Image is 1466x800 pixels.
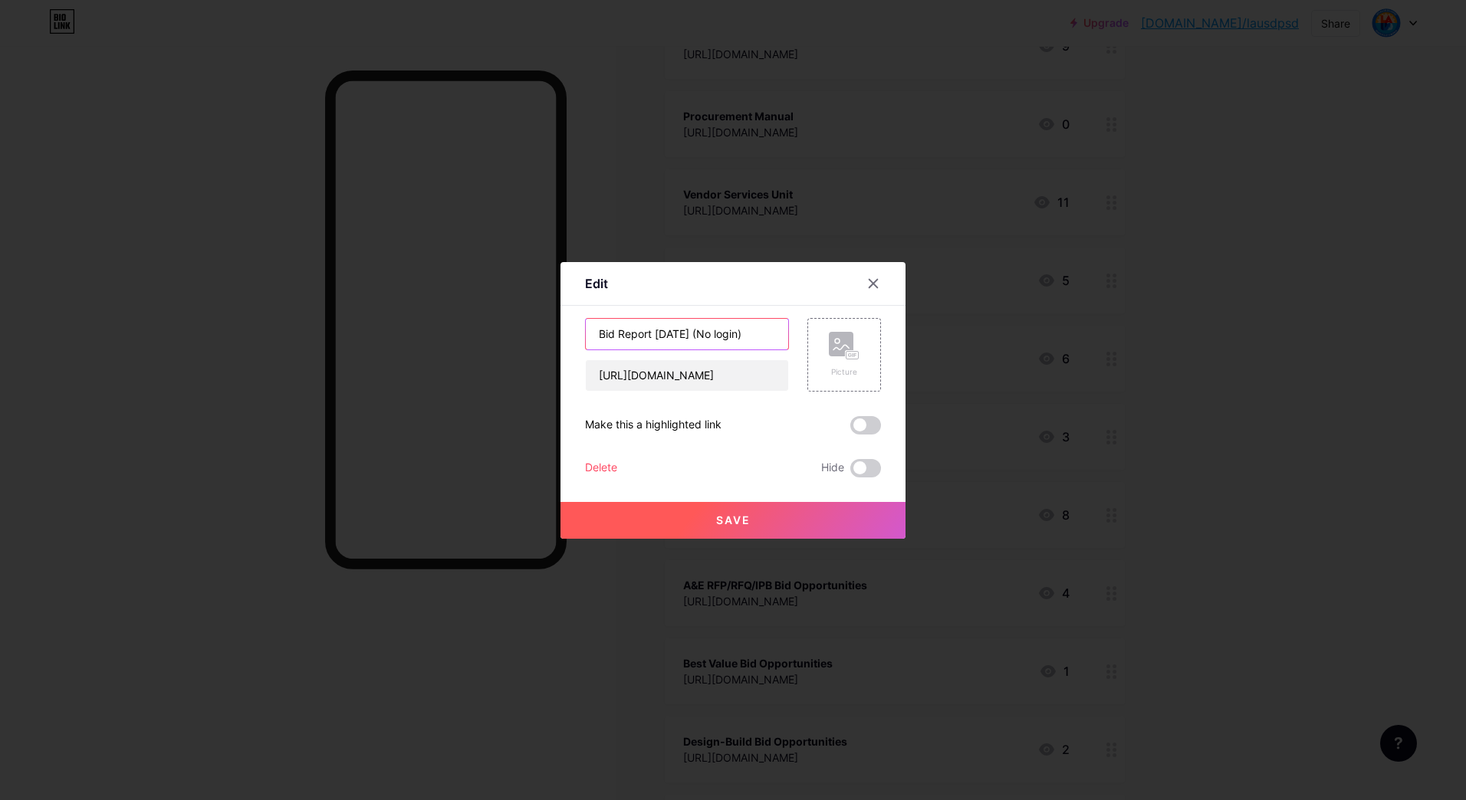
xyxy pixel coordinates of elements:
button: Save [560,502,906,539]
span: Save [716,513,751,526]
input: Title [586,319,788,349]
input: URL [586,360,788,391]
div: Edit [585,274,608,293]
div: Delete [585,459,617,477]
div: Picture [829,366,860,378]
div: Make this a highlighted link [585,416,721,434]
span: Hide [821,459,844,477]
